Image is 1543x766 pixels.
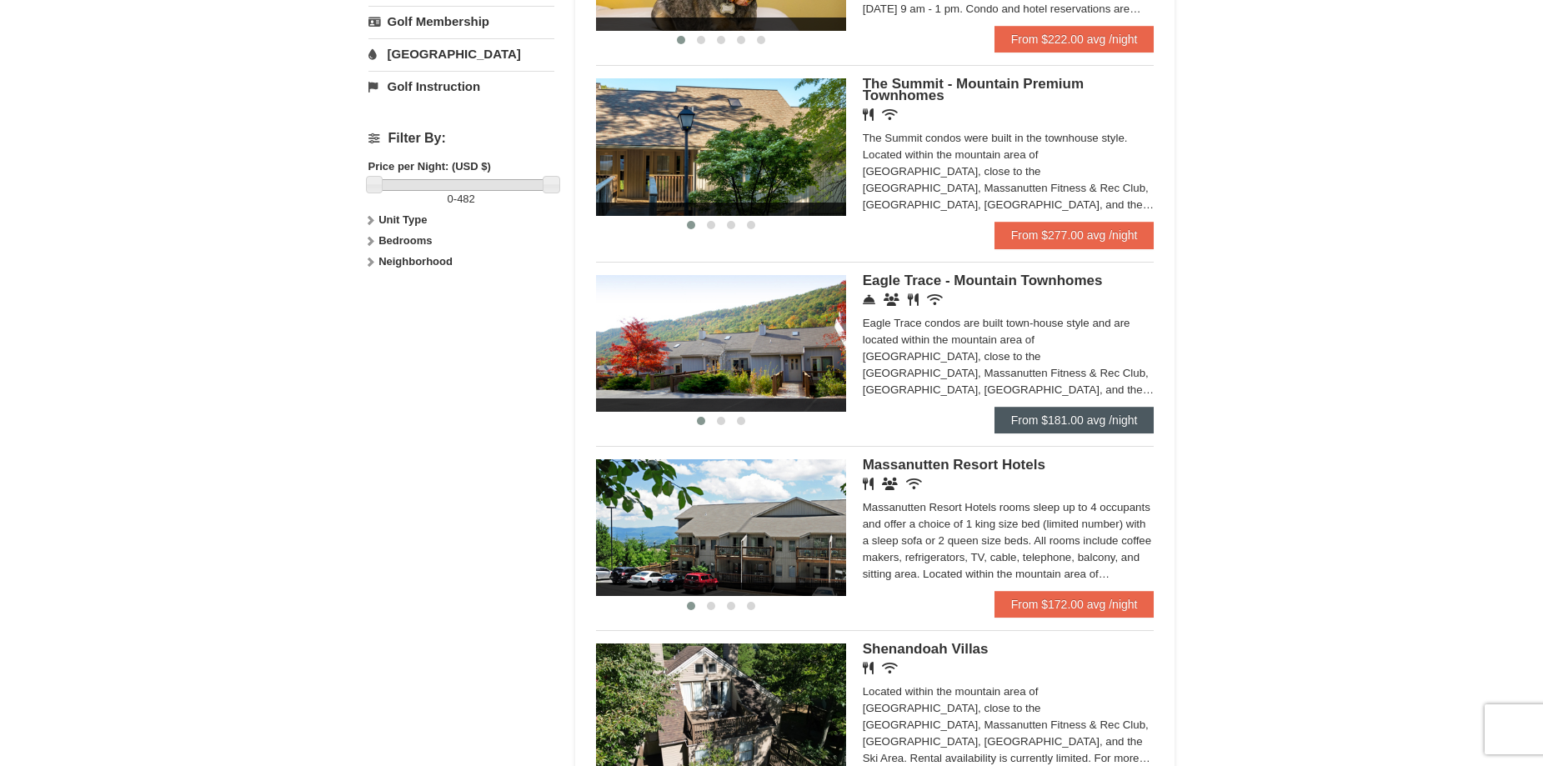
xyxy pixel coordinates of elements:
[994,407,1155,433] a: From $181.00 avg /night
[378,255,453,268] strong: Neighborhood
[882,662,898,674] i: Wireless Internet (free)
[368,131,554,146] h4: Filter By:
[863,499,1155,583] div: Massanutten Resort Hotels rooms sleep up to 4 occupants and offer a choice of 1 king size bed (li...
[927,293,943,306] i: Wireless Internet (free)
[368,38,554,69] a: [GEOGRAPHIC_DATA]
[863,315,1155,398] div: Eagle Trace condos are built town-house style and are located within the mountain area of [GEOGRA...
[863,641,989,657] span: Shenandoah Villas
[863,76,1084,103] span: The Summit - Mountain Premium Townhomes
[863,293,875,306] i: Concierge Desk
[368,71,554,102] a: Golf Instruction
[368,160,491,173] strong: Price per Night: (USD $)
[882,108,898,121] i: Wireless Internet (free)
[378,213,427,226] strong: Unit Type
[863,273,1103,288] span: Eagle Trace - Mountain Townhomes
[994,591,1155,618] a: From $172.00 avg /night
[882,478,898,490] i: Banquet Facilities
[457,193,475,205] span: 482
[368,6,554,37] a: Golf Membership
[863,457,1045,473] span: Massanutten Resort Hotels
[884,293,899,306] i: Conference Facilities
[863,108,874,121] i: Restaurant
[994,26,1155,53] a: From $222.00 avg /night
[378,234,432,247] strong: Bedrooms
[448,193,453,205] span: 0
[368,191,554,208] label: -
[863,478,874,490] i: Restaurant
[906,478,922,490] i: Wireless Internet (free)
[863,662,874,674] i: Restaurant
[863,130,1155,213] div: The Summit condos were built in the townhouse style. Located within the mountain area of [GEOGRAP...
[994,222,1155,248] a: From $277.00 avg /night
[908,293,919,306] i: Restaurant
